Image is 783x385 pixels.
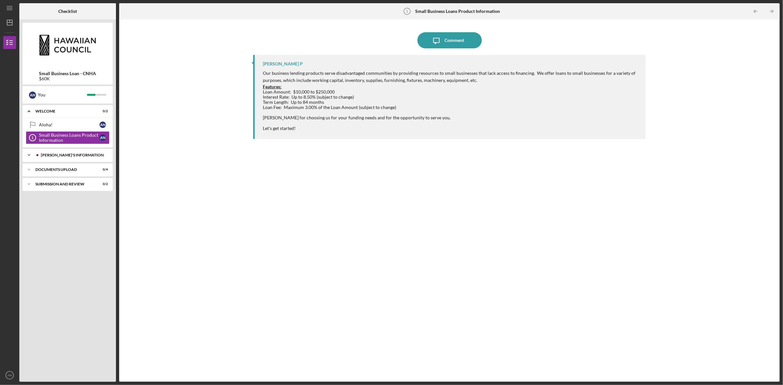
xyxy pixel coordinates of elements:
span: Term Length: Up to 84 months [263,99,324,105]
div: [PERSON_NAME]'S INFORMATION [41,153,105,157]
b: Small Business Loans Product Information [415,9,500,14]
strong: Features: [263,84,282,89]
div: You [38,89,87,100]
div: A N [29,92,36,99]
span: Interest Rate: Up to 8.50% (subject to change) [263,94,354,100]
div: 0 / 2 [96,182,108,186]
b: Checklist [58,9,77,14]
div: SUBMISSION AND REVIEW [35,182,92,186]
div: WELCOME [35,109,92,113]
div: [PERSON_NAME] for choosing us for your funding needs and for the opportunity to serve you. [263,115,639,120]
span: Loan Fee: Maximum 3.00% of the Loan Amount (subject to change) [263,104,396,110]
span: Loan Amount: $10,000 to $250,000 [263,89,335,94]
button: Comment [417,32,482,48]
button: AN [3,369,16,382]
div: Aloha! [39,122,100,127]
div: A N [100,134,106,141]
div: Comment [444,32,464,48]
div: 0 / 2 [96,109,108,113]
span: Our business lending products serve disadvantaged communities by providing resources to small bus... [263,70,635,83]
div: [PERSON_NAME] P [263,61,303,66]
img: Product logo [23,26,113,64]
div: A N [100,122,106,128]
div: Small Business Loans Product Information [39,133,100,143]
div: DOCUMENTS UPLOAD [35,168,92,172]
tspan: 1 [406,9,408,13]
div: $60K [39,76,96,81]
b: Small Business Loan - CNHA [39,71,96,76]
a: Aloha!AN [26,118,110,131]
tspan: 1 [32,136,33,140]
div: Let's get started! [263,126,639,131]
div: 0 / 4 [96,168,108,172]
text: AN [7,374,12,377]
a: 1Small Business Loans Product InformationAN [26,131,110,144]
